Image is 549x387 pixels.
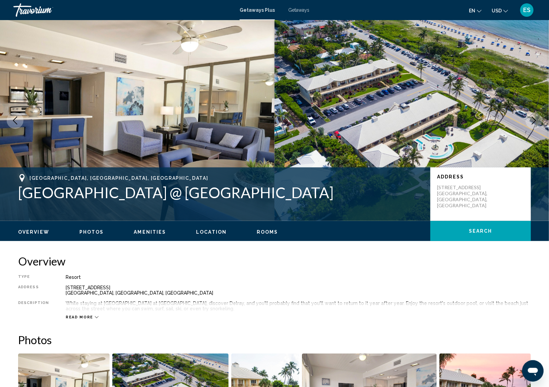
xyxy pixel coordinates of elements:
[18,285,49,296] div: Address
[18,184,424,201] h1: [GEOGRAPHIC_DATA] @ [GEOGRAPHIC_DATA]
[469,8,475,13] span: en
[66,285,531,296] div: [STREET_ADDRESS] [GEOGRAPHIC_DATA], [GEOGRAPHIC_DATA], [GEOGRAPHIC_DATA]
[257,229,278,235] button: Rooms
[18,301,49,311] div: Description
[523,7,531,13] span: ES
[29,175,208,181] span: [GEOGRAPHIC_DATA], [GEOGRAPHIC_DATA], [GEOGRAPHIC_DATA]
[437,184,491,209] p: [STREET_ADDRESS] [GEOGRAPHIC_DATA], [GEOGRAPHIC_DATA], [GEOGRAPHIC_DATA]
[196,229,227,235] button: Location
[18,229,49,235] button: Overview
[437,174,524,179] p: Address
[430,221,531,241] button: Search
[469,6,482,15] button: Change language
[492,8,502,13] span: USD
[518,3,536,17] button: User Menu
[66,315,99,320] button: Read more
[66,275,531,280] div: Resort
[18,275,49,280] div: Type
[522,360,544,382] iframe: Button to launch messaging window
[13,3,233,17] a: Travorium
[66,315,93,319] span: Read more
[7,112,23,129] button: Previous image
[79,229,104,235] button: Photos
[66,301,531,311] div: While staying at [GEOGRAPHIC_DATA] at [GEOGRAPHIC_DATA], discover Delray, and you'll probably fin...
[134,229,166,235] button: Amenities
[288,7,309,13] a: Getaways
[18,333,531,346] h2: Photos
[526,112,542,129] button: Next image
[469,229,492,234] span: Search
[18,254,531,268] h2: Overview
[240,7,275,13] a: Getaways Plus
[492,6,508,15] button: Change currency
